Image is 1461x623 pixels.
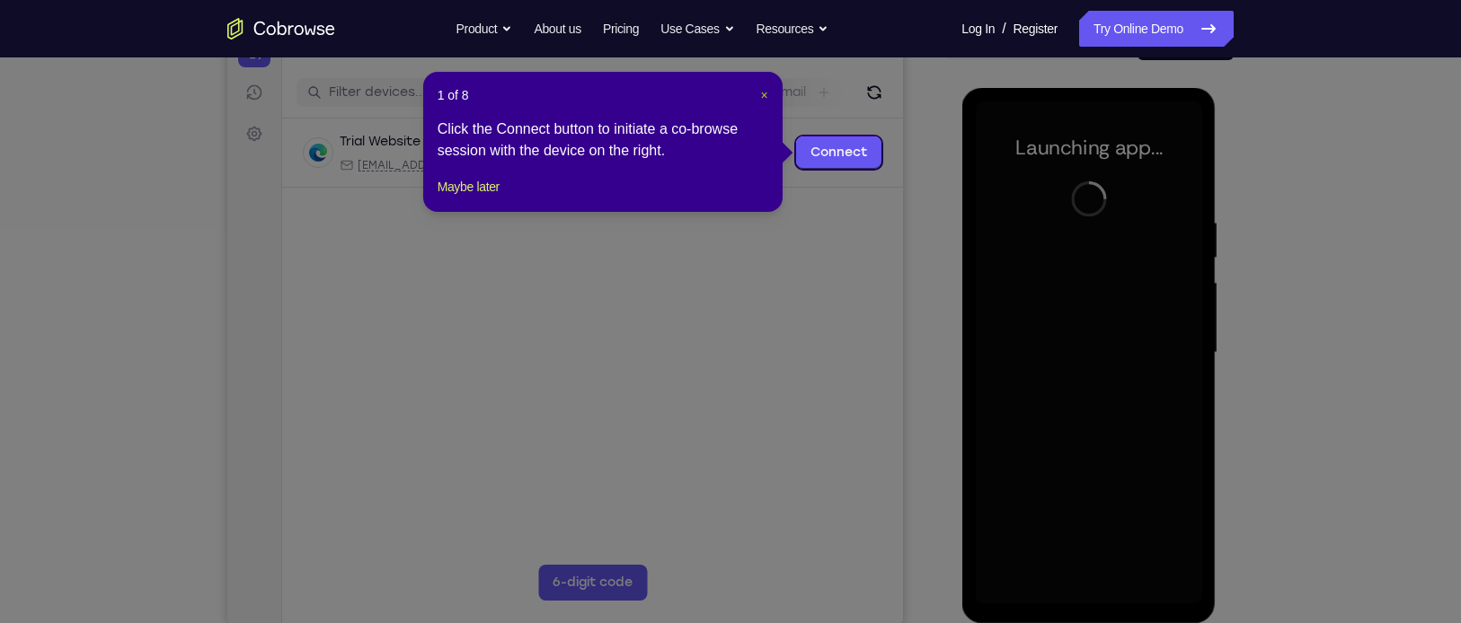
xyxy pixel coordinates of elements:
button: Refresh [633,54,661,83]
a: Connect [11,11,43,43]
div: Email [112,134,323,148]
a: About us [534,11,580,47]
h1: Connect [69,11,167,39]
div: Click the Connect button to initiate a co-browse session with the device on the right. [438,118,768,162]
span: web@example.com [130,134,323,148]
button: Maybe later [438,176,500,197]
label: demo_id [357,59,413,77]
span: / [1002,18,1005,39]
a: Connect [569,112,654,145]
button: Product [456,11,513,47]
div: Trial Website [112,109,193,127]
a: Register [1014,11,1058,47]
a: Pricing [603,11,639,47]
button: Use Cases [660,11,734,47]
input: Filter devices... [102,59,328,77]
span: 1 of 8 [438,86,469,104]
span: × [760,88,767,102]
span: +11 more [456,134,502,148]
a: Go to the home page [227,18,335,39]
label: Email [546,59,579,77]
div: New devices found. [202,116,206,119]
div: Open device details [55,94,676,163]
button: 6-digit code [311,540,420,576]
button: Close Tour [760,86,767,104]
button: Resources [757,11,829,47]
div: Online [200,110,247,125]
a: Try Online Demo [1079,11,1234,47]
span: Cobrowse demo [352,134,445,148]
a: Log In [961,11,995,47]
div: App [334,134,445,148]
a: Sessions [11,52,43,84]
a: Settings [11,93,43,126]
